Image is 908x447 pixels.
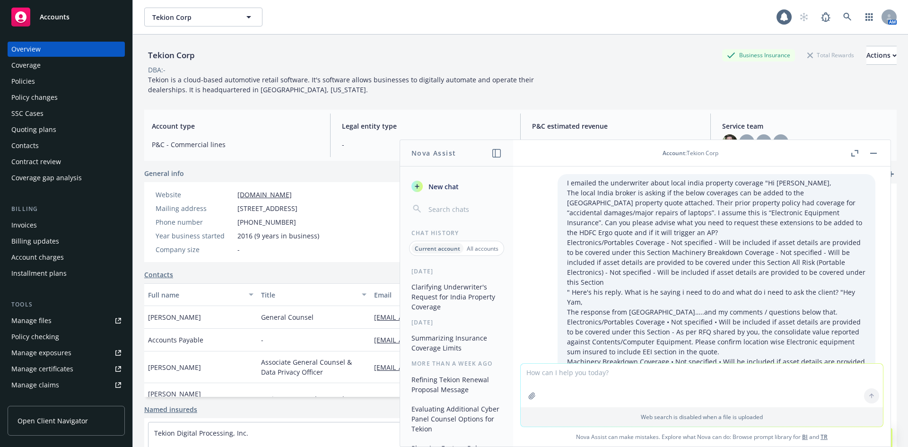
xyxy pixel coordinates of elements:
[152,121,319,131] span: Account type
[567,317,866,426] p: Electronics/Portables Coverage • Not specified • Will be included if asset details are provided t...
[792,139,799,145] a: +5
[567,287,866,307] p: " Here's his reply. What is he saying i need to do and what do i need to ask the client? "Hey Yam,
[11,345,71,360] div: Manage exposures
[776,137,786,147] span: MA
[11,122,56,137] div: Quoting plans
[374,313,492,322] a: [EMAIL_ADDRESS][DOMAIN_NAME]
[11,138,39,153] div: Contacts
[408,401,506,437] button: Evaluating Additional Cyber Panel Counsel Options for Tekion
[237,231,319,241] span: 2016 (9 years in business)
[400,229,513,237] div: Chat History
[11,58,41,73] div: Coverage
[374,363,492,372] a: [EMAIL_ADDRESS][DOMAIN_NAME]
[742,137,751,147] span: HB
[11,90,58,105] div: Policy changes
[8,234,125,249] a: Billing updates
[148,65,166,75] div: DBA: -
[11,106,44,121] div: SSC Cases
[760,137,768,147] span: KS
[144,168,184,178] span: General info
[261,290,356,300] div: Title
[11,42,41,57] div: Overview
[8,361,125,377] a: Manage certificates
[8,4,125,30] a: Accounts
[237,217,296,227] span: [PHONE_NUMBER]
[11,377,59,393] div: Manage claims
[794,8,813,26] a: Start snowing
[8,90,125,105] a: Policy changes
[427,202,502,216] input: Search chats
[8,218,125,233] a: Invoices
[722,49,795,61] div: Business Insurance
[411,148,456,158] h1: Nova Assist
[567,188,866,237] p: The local India broker is asking if the below coverages can be added to the [GEOGRAPHIC_DATA] pro...
[144,49,199,61] div: Tekion Corp
[342,140,509,149] span: -
[156,231,234,241] div: Year business started
[885,168,897,180] a: add
[532,121,699,131] span: P&C estimated revenue
[8,300,125,309] div: Tools
[802,433,808,441] a: BI
[144,8,262,26] button: Tekion Corp
[237,190,292,199] a: [DOMAIN_NAME]
[8,345,125,360] a: Manage exposures
[408,330,506,356] button: Summarizing Insurance Coverage Limits
[148,75,536,94] span: Tekion is a cloud-based automotive retail software. It's software allows businesses to digitally ...
[261,394,344,404] span: Assistant General Counsel
[8,329,125,344] a: Policy checking
[261,312,314,322] span: General Counsel
[237,203,297,213] span: [STREET_ADDRESS]
[526,413,877,421] p: Web search is disabled when a file is uploaded
[663,149,718,157] div: : Tekion Corp
[148,362,201,372] span: [PERSON_NAME]
[8,377,125,393] a: Manage claims
[152,140,319,149] span: P&C - Commercial lines
[722,134,737,149] img: photo
[257,283,370,306] button: Title
[816,8,835,26] a: Report a Bug
[148,290,243,300] div: Full name
[866,46,897,64] div: Actions
[144,404,197,414] a: Named insureds
[8,170,125,185] a: Coverage gap analysis
[8,313,125,328] a: Manage files
[8,122,125,137] a: Quoting plans
[11,266,67,281] div: Installment plans
[11,361,73,377] div: Manage certificates
[11,394,56,409] div: Manage BORs
[838,8,857,26] a: Search
[374,335,492,344] a: [EMAIL_ADDRESS][DOMAIN_NAME]
[154,429,248,438] a: Tekion Digital Processing, Inc.
[400,267,513,275] div: [DATE]
[663,149,685,157] span: Account
[8,138,125,153] a: Contacts
[408,279,506,315] button: Clarifying Underwriter's Request for India Property Coverage
[261,357,367,377] span: Associate General Counsel & Data Privacy Officer
[374,394,545,403] a: [PERSON_NAME][EMAIL_ADDRESS][DOMAIN_NAME]
[722,121,889,131] span: Service team
[415,245,460,253] p: Current account
[261,335,263,345] span: -
[803,49,859,61] div: Total Rewards
[342,121,509,131] span: Legal entity type
[156,203,234,213] div: Mailing address
[156,217,234,227] div: Phone number
[8,106,125,121] a: SSC Cases
[567,178,866,188] p: I emailed the underwriter about local india property coverage "Hi [PERSON_NAME],
[11,329,59,344] div: Policy checking
[11,250,64,265] div: Account charges
[408,178,506,195] button: New chat
[11,234,59,249] div: Billing updates
[144,283,257,306] button: Full name
[156,190,234,200] div: Website
[11,218,37,233] div: Invoices
[866,46,897,65] button: Actions
[11,74,35,89] div: Policies
[8,394,125,409] a: Manage BORs
[156,245,234,254] div: Company size
[8,250,125,265] a: Account charges
[237,245,240,254] span: -
[567,307,866,317] p: The response from [GEOGRAPHIC_DATA]…..and my comments / questions below that.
